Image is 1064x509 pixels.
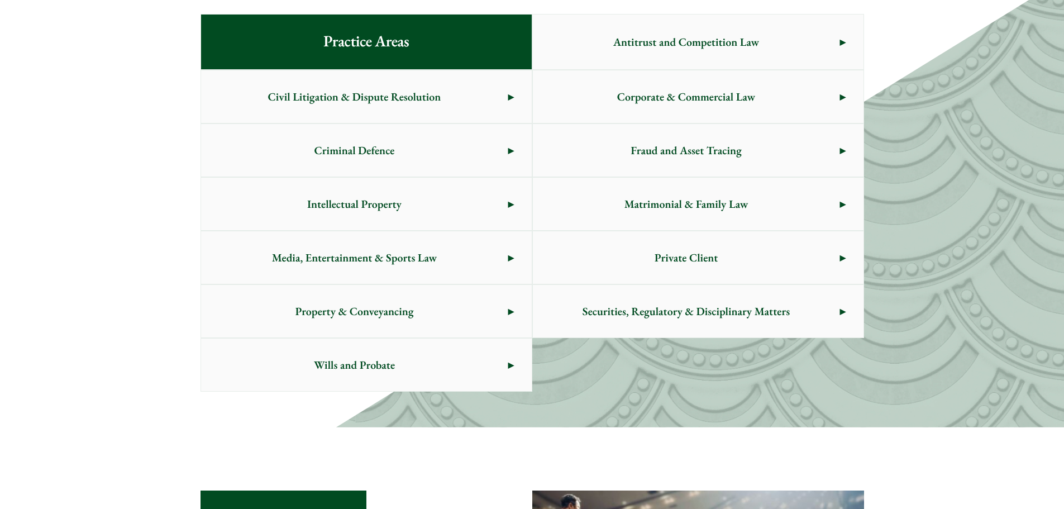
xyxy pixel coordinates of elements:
span: Property & Conveyancing [201,285,508,337]
span: Criminal Defence [201,124,508,177]
a: Antitrust and Competition Law [533,15,863,69]
span: Securities, Regulatory & Disciplinary Matters [533,285,840,337]
span: Intellectual Property [201,178,508,230]
a: Corporate & Commercial Law [533,70,863,123]
a: Securities, Regulatory & Disciplinary Matters [533,285,863,337]
a: Fraud and Asset Tracing [533,124,863,177]
a: Civil Litigation & Dispute Resolution [201,70,532,123]
span: Civil Litigation & Dispute Resolution [201,70,508,123]
a: Wills and Probate [201,339,532,391]
span: Wills and Probate [201,339,508,391]
a: Property & Conveyancing [201,285,532,337]
span: Matrimonial & Family Law [533,178,840,230]
span: Fraud and Asset Tracing [533,124,840,177]
span: Corporate & Commercial Law [533,70,840,123]
span: Private Client [533,231,840,284]
a: Private Client [533,231,863,284]
a: Media, Entertainment & Sports Law [201,231,532,284]
a: Intellectual Property [201,178,532,230]
span: Media, Entertainment & Sports Law [201,231,508,284]
span: Antitrust and Competition Law [533,16,840,68]
a: Matrimonial & Family Law [533,178,863,230]
span: Practice Areas [306,15,427,69]
a: Criminal Defence [201,124,532,177]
